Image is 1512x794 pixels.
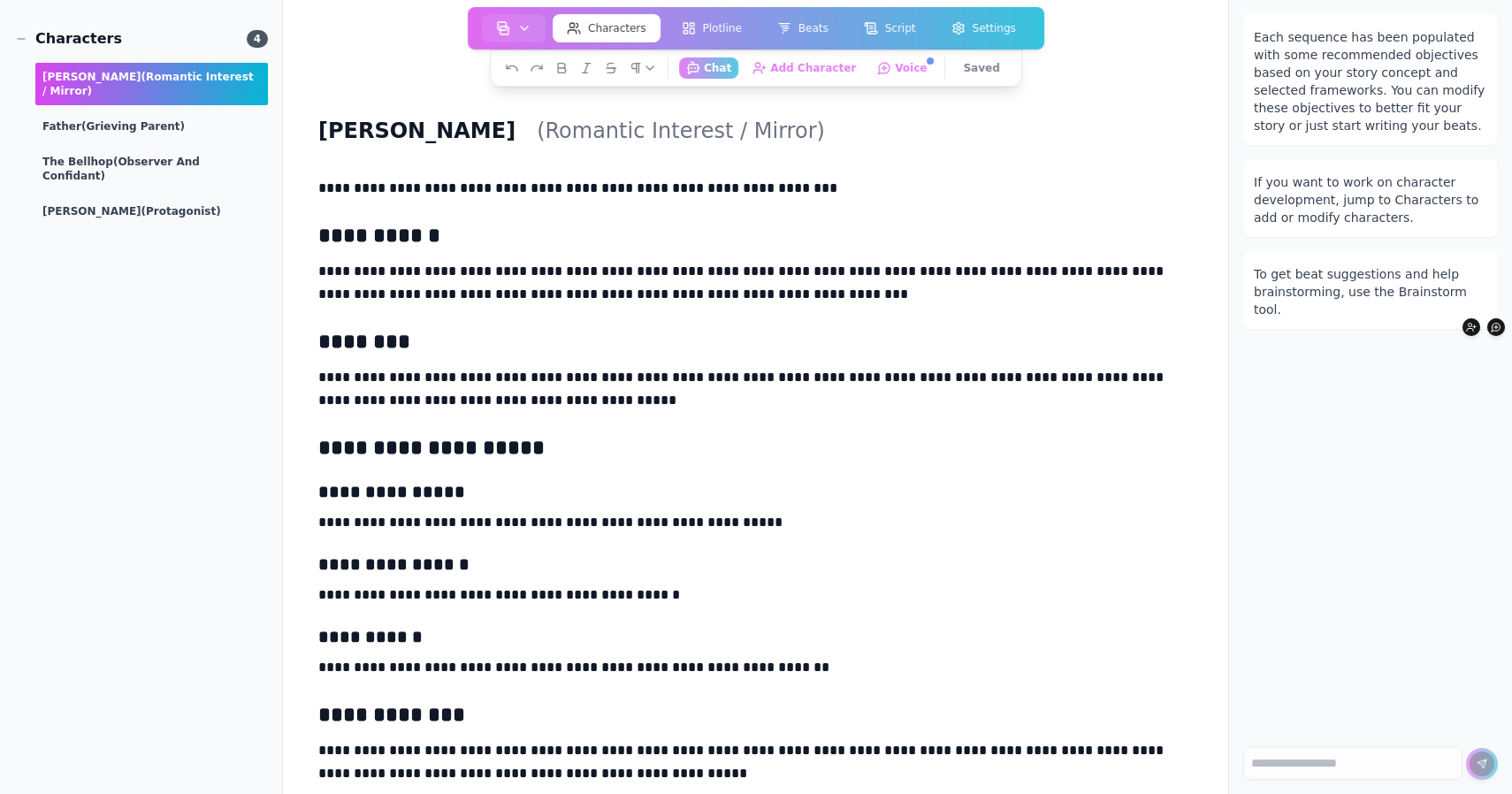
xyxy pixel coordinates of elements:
[1254,265,1487,318] div: To get beat suggestions and help brainstorming, use the Brainstorm tool.
[35,197,268,225] div: [PERSON_NAME]
[745,57,863,79] button: Add Character
[14,28,122,50] div: Characters
[846,11,934,46] a: Script
[35,148,268,190] div: The Bellhop
[957,57,1007,79] button: Saved
[870,57,934,79] button: Voice
[35,112,268,141] div: Father
[311,114,523,148] h1: [PERSON_NAME]
[42,71,254,97] span: (Romantic Interest / Mirror)
[934,11,1034,46] a: Settings
[679,57,738,79] button: Chat
[937,14,1030,42] button: Settings
[664,11,760,46] a: Plotline
[763,14,843,42] button: Beats
[141,205,221,218] span: (protagonist)
[760,11,846,46] a: Beats
[530,113,832,149] h2: (Romantic Interest / Mirror)
[42,156,200,182] span: (Observer and Confidant)
[496,21,510,35] img: storyboard
[1254,173,1487,226] div: If you want to work on character development, jump to Characters to add or modify characters.
[549,11,664,46] a: Characters
[81,120,185,133] span: (Grieving Parent)
[1254,28,1487,134] div: Each sequence has been populated with some recommended objectives based on your story concept and...
[850,14,930,42] button: Script
[553,14,661,42] button: Characters
[247,30,268,48] span: 4
[1462,318,1480,336] button: Add Character
[1487,318,1505,336] button: Voice
[35,63,268,105] div: [PERSON_NAME]
[668,14,756,42] button: Plotline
